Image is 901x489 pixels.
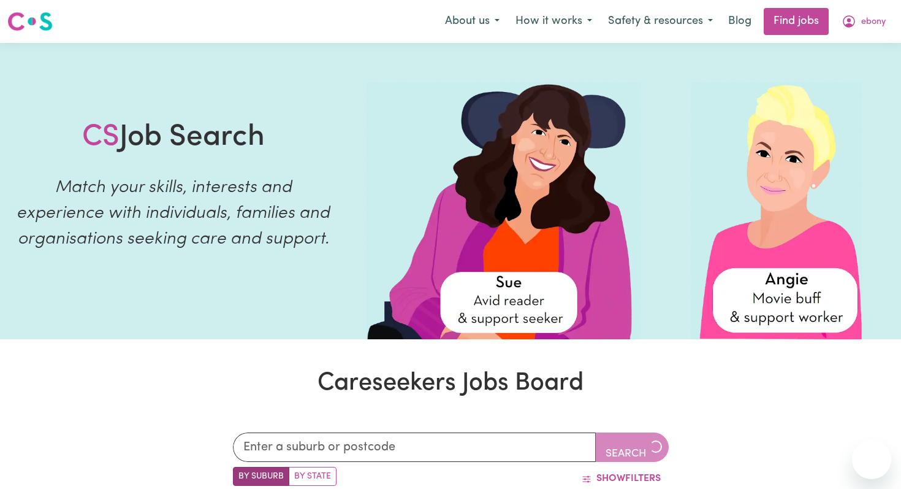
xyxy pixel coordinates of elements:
a: Careseekers logo [7,7,53,36]
button: Safety & resources [600,9,721,34]
a: Find jobs [764,8,829,35]
label: Search by state [289,467,336,486]
label: Search by suburb/post code [233,467,289,486]
h1: Job Search [82,120,265,156]
p: Match your skills, interests and experience with individuals, families and organisations seeking ... [15,175,332,252]
span: CS [82,123,120,152]
span: ebony [861,15,886,29]
button: About us [437,9,508,34]
button: How it works [508,9,600,34]
span: Show [596,474,625,483]
iframe: Button to launch messaging window [852,440,891,479]
input: Enter a suburb or postcode [233,433,596,462]
img: Careseekers logo [7,10,53,33]
a: Blog [721,8,759,35]
button: My Account [834,9,894,34]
